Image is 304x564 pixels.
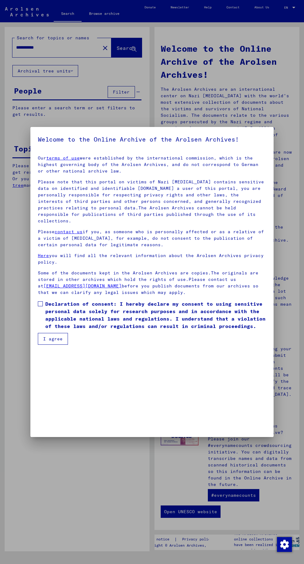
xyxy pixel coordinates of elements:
[38,179,266,224] p: Please note that this portal on victims of Nazi [MEDICAL_DATA] contains sensitive data on identif...
[38,333,68,345] button: I agree
[277,537,292,552] div: Change consent
[277,537,292,552] img: Change consent
[38,229,266,248] p: Please if you, as someone who is personally affected or as a relative of a victim of [MEDICAL_DAT...
[55,229,83,234] a: contact us
[38,155,266,174] p: Our were established by the international commission, which is the highest governing body of the ...
[38,270,266,296] p: Some of the documents kept in the Arolsen Archives are copies.The originals are stored in other a...
[38,134,266,144] h5: Welcome to the Online Archive of the Arolsen Archives!
[46,155,80,161] a: terms of use
[38,252,266,265] p: you will find all the relevant information about the Arolsen Archives privacy policy.
[43,283,122,289] a: [EMAIL_ADDRESS][DOMAIN_NAME]
[38,253,49,258] a: Here
[45,300,266,330] span: Declaration of consent: I hereby declare my consent to using sensitive personal data solely for r...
